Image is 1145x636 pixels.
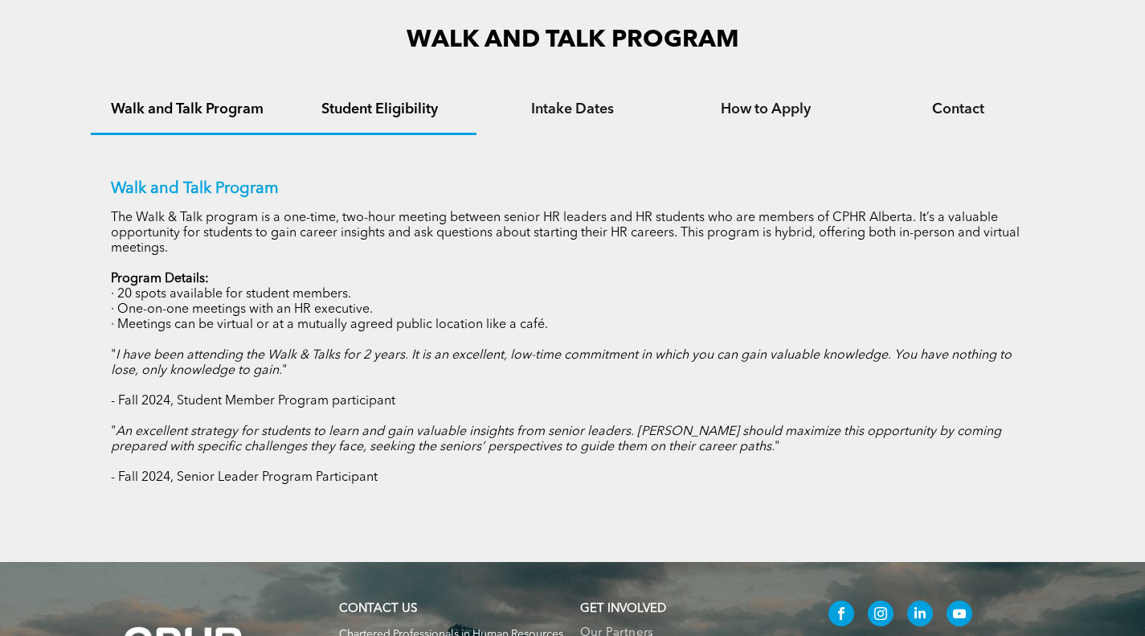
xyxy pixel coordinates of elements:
h4: How to Apply [684,101,848,118]
h4: Intake Dates [491,101,655,118]
a: CONTACT US [339,603,417,615]
h4: Walk and Talk Program [105,101,269,118]
a: facebook [828,601,854,630]
p: · One-on-one meetings with an HR executive. [111,302,1035,318]
em: I have been attending the Walk & Talks for 2 years. It is an excellent, low-time commitment in wh... [111,349,1012,377]
a: linkedin [907,601,933,630]
p: - Fall 2024, Student Member Program participant [111,394,1035,409]
p: · Meetings can be virtual or at a mutually agreed public location like a café. [111,318,1035,333]
h4: Student Eligibility [298,101,462,118]
strong: Program Details: [111,273,209,285]
p: - Fall 2024, Senior Leader Program Participant [111,470,1035,486]
span: GET INVOLVED [580,603,666,615]
p: " " [111,425,1035,455]
p: " " [111,348,1035,379]
span: WALK AND TALK PROGRAM [407,28,739,52]
p: · 20 spots available for student members. [111,287,1035,302]
p: The Walk & Talk program is a one-time, two-hour meeting between senior HR leaders and HR students... [111,211,1035,256]
a: instagram [868,601,894,630]
p: Walk and Talk Program [111,179,1035,199]
em: An excellent strategy for students to learn and gain valuable insights from senior leaders. [PERS... [111,425,1001,453]
h4: Contact [877,101,1041,118]
a: youtube [947,601,972,630]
